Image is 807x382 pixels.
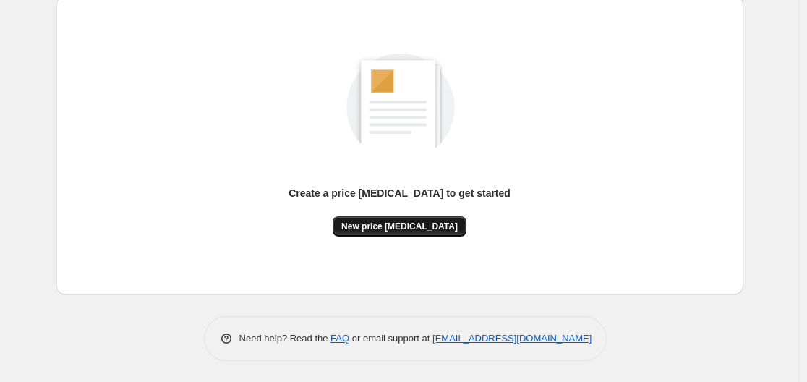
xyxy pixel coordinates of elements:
[239,333,331,344] span: Need help? Read the
[341,221,458,232] span: New price [MEDICAL_DATA]
[333,216,466,237] button: New price [MEDICAL_DATA]
[432,333,592,344] a: [EMAIL_ADDRESS][DOMAIN_NAME]
[330,333,349,344] a: FAQ
[289,186,511,200] p: Create a price [MEDICAL_DATA] to get started
[349,333,432,344] span: or email support at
